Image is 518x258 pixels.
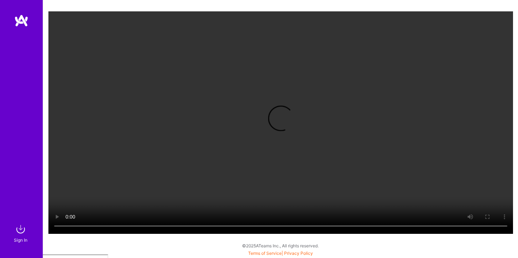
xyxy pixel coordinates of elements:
img: logo [14,14,28,27]
div: © 2025 ATeams Inc., All rights reserved. [43,237,518,254]
a: sign inSign In [15,222,28,244]
a: Terms of Service [248,251,282,256]
span: | [248,251,313,256]
video: Your browser does not support the video tag. [48,11,513,234]
a: Privacy Policy [284,251,313,256]
img: sign in [14,222,28,236]
div: Sign In [14,236,27,244]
